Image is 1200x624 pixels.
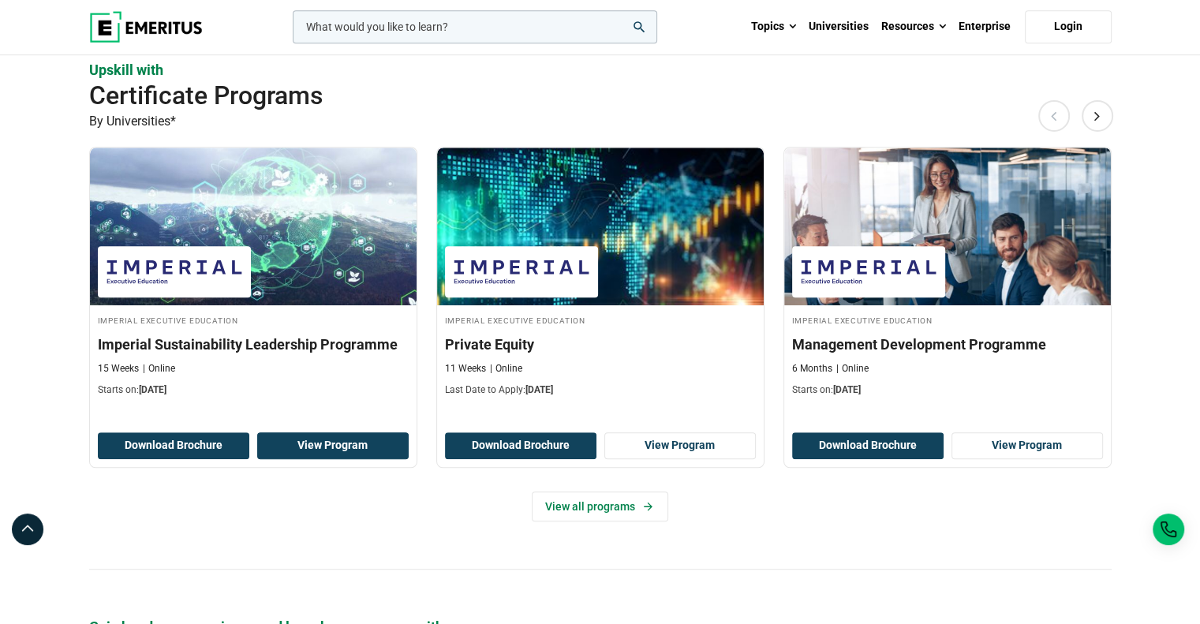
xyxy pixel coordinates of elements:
[792,432,944,459] button: Download Brochure
[437,148,764,405] a: Finance Course by Imperial Executive Education - September 4, 2025 Imperial Executive Education I...
[800,254,937,290] img: Imperial Executive Education
[951,432,1103,459] a: View Program
[792,383,1103,397] p: Starts on:
[89,80,1009,111] h2: Certificate Programs
[293,10,657,43] input: woocommerce-product-search-field-0
[784,148,1111,305] img: Management Development Programme | Online Business Management Course
[445,334,756,354] h3: Private Equity
[532,491,668,521] a: View all programs
[792,362,832,376] p: 6 Months
[98,362,139,376] p: 15 Weeks
[139,384,166,395] span: [DATE]
[445,362,486,376] p: 11 Weeks
[604,432,756,459] a: View Program
[437,148,764,305] img: Private Equity | Online Finance Course
[490,362,522,376] p: Online
[836,362,869,376] p: Online
[143,362,175,376] p: Online
[98,334,409,354] h3: Imperial Sustainability Leadership Programme
[445,383,756,397] p: Last Date to Apply:
[89,60,1112,80] p: Upskill with
[90,148,417,405] a: Sustainability Course by Imperial Executive Education - September 4, 2025 Imperial Executive Educ...
[1038,100,1070,132] button: Previous
[833,384,861,395] span: [DATE]
[90,148,417,305] img: Imperial Sustainability Leadership Programme | Online Sustainability Course
[792,334,1103,354] h3: Management Development Programme
[1025,10,1112,43] a: Login
[106,254,243,290] img: Imperial Executive Education
[98,383,409,397] p: Starts on:
[445,313,756,327] h4: Imperial Executive Education
[257,432,409,459] a: View Program
[1082,100,1113,132] button: Next
[98,432,249,459] button: Download Brochure
[445,432,596,459] button: Download Brochure
[792,313,1103,327] h4: Imperial Executive Education
[453,254,590,290] img: Imperial Executive Education
[89,111,1112,132] p: By Universities*
[98,313,409,327] h4: Imperial Executive Education
[784,148,1111,405] a: Business Management Course by Imperial Executive Education - September 4, 2025 Imperial Executive...
[525,384,553,395] span: [DATE]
